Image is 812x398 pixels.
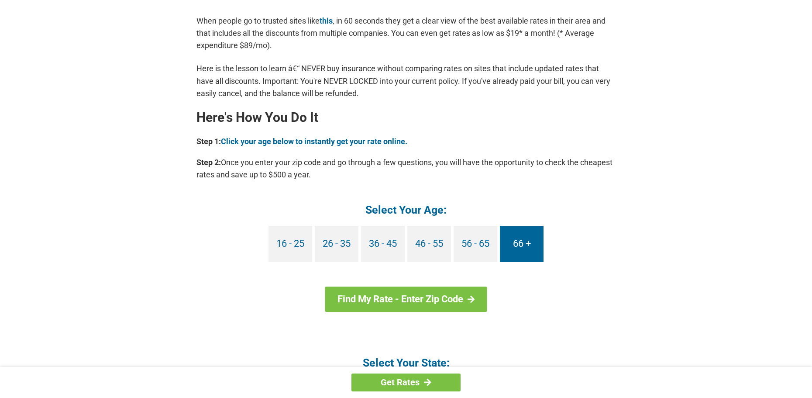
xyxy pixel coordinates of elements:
p: Here is the lesson to learn â€“ NEVER buy insurance without comparing rates on sites that include... [196,62,616,99]
a: 36 - 45 [361,226,405,262]
h4: Select Your Age: [196,203,616,217]
p: When people go to trusted sites like , in 60 seconds they get a clear view of the best available ... [196,15,616,52]
a: 26 - 35 [315,226,358,262]
a: 46 - 55 [407,226,451,262]
p: Once you enter your zip code and go through a few questions, you will have the opportunity to che... [196,156,616,181]
a: this [320,16,333,25]
a: Click your age below to instantly get your rate online. [221,137,407,146]
h2: Here's How You Do It [196,111,616,125]
a: 16 - 25 [268,226,312,262]
a: 56 - 65 [454,226,497,262]
a: Get Rates [351,374,461,391]
a: Find My Rate - Enter Zip Code [325,287,487,312]
a: 66 + [500,226,544,262]
b: Step 2: [196,158,221,167]
h4: Select Your State: [196,356,616,370]
b: Step 1: [196,137,221,146]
